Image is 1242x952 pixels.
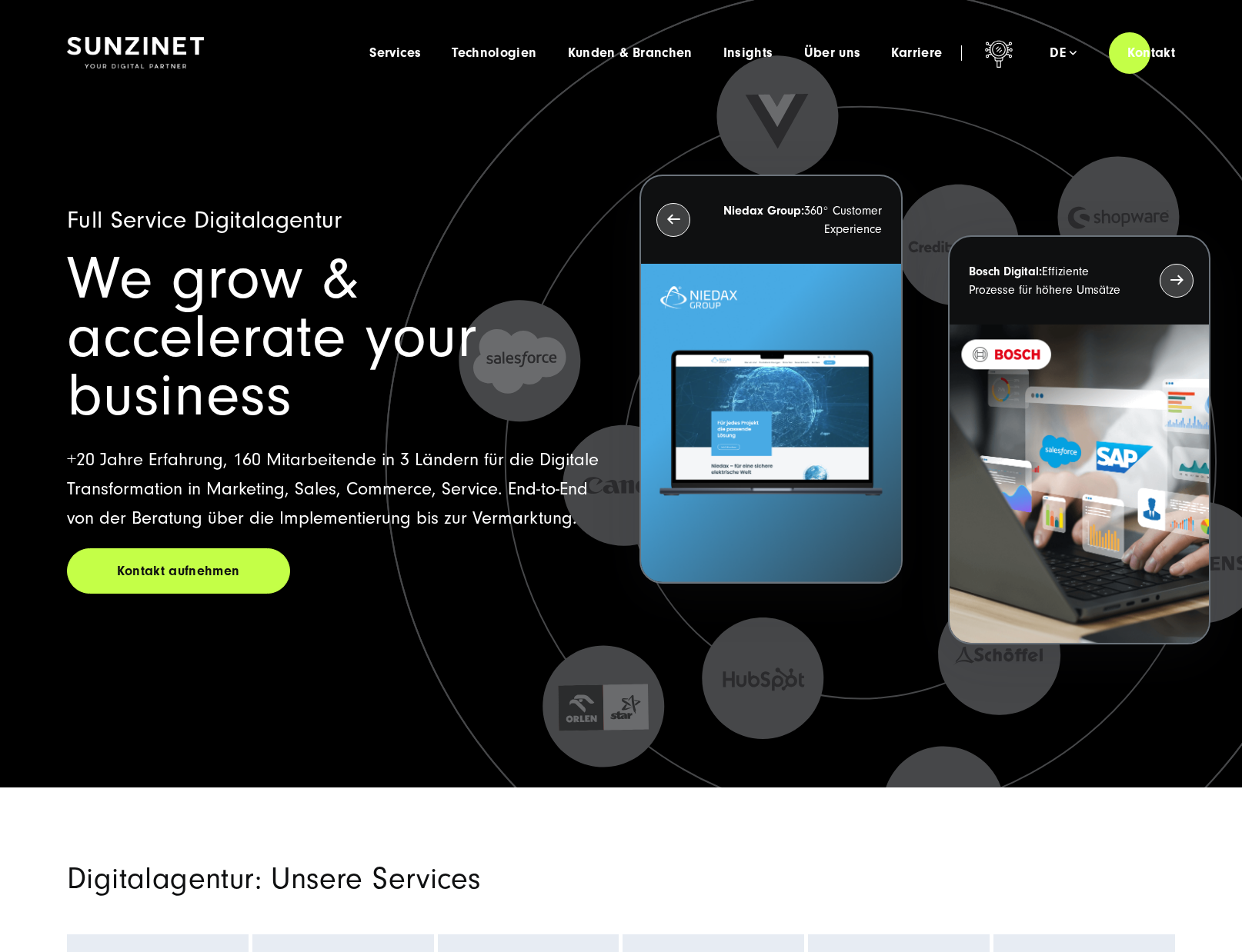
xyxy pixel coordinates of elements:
[67,206,342,234] span: Full Service Digitalagentur
[568,45,693,61] a: Kunden & Branchen
[804,45,861,61] a: Über uns
[639,175,902,584] button: Niedax Group:360° Customer Experience Letztes Projekt von Niedax. Ein Laptop auf dem die Niedax W...
[67,445,603,533] p: +20 Jahre Erfahrung, 160 Mitarbeitende in 3 Ländern für die Digitale Transformation in Marketing,...
[950,325,1209,644] img: BOSCH - Kundeprojekt - Digital Transformation Agentur SUNZINET
[452,45,536,61] a: Technologien
[67,864,798,894] h2: Digitalagentur: Unsere Services
[67,250,603,425] h1: We grow & accelerate your business
[891,45,942,61] a: Karriere
[641,264,900,583] img: Letztes Projekt von Niedax. Ein Laptop auf dem die Niedax Website geöffnet ist, auf blauem Hinter...
[969,262,1132,299] p: Effiziente Prozesse für höhere Umsätze
[948,235,1210,645] button: Bosch Digital:Effiziente Prozesse für höhere Umsätze BOSCH - Kundeprojekt - Digital Transformatio...
[67,37,204,69] img: SUNZINET Full Service Digital Agentur
[969,265,1042,278] strong: Bosch Digital:
[369,45,421,61] a: Services
[723,204,804,218] strong: Niedax Group:
[1050,45,1077,61] div: de
[67,548,290,594] a: Kontakt aufnehmen
[718,201,881,238] p: 360° Customer Experience
[1109,31,1194,75] a: Kontakt
[723,45,773,61] a: Insights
